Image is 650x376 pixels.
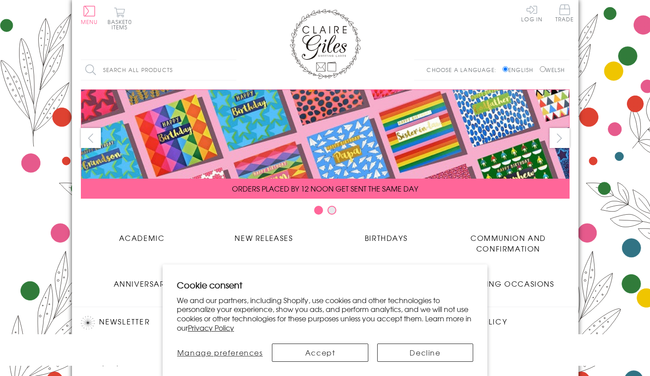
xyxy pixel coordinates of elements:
span: ORDERS PLACED BY 12 NOON GET SENT THE SAME DAY [232,183,418,194]
button: Decline [377,344,473,362]
p: We and our partners, including Shopify, use cookies and other technologies to personalize your ex... [177,296,474,332]
span: Communion and Confirmation [471,232,546,254]
h2: Newsletter [81,316,232,329]
button: Basket0 items [108,7,132,30]
span: Manage preferences [177,347,263,358]
input: English [502,66,508,72]
label: Welsh [540,66,565,74]
span: 0 items [112,18,132,31]
p: Choose a language: [427,66,501,74]
button: Carousel Page 1 (Current Slide) [314,206,323,215]
input: Welsh [540,66,546,72]
div: Carousel Pagination [81,205,570,219]
img: Claire Giles Greetings Cards [290,9,361,79]
a: Wedding Occasions [447,272,570,289]
a: Privacy Policy [188,322,234,333]
span: Birthdays [365,232,407,243]
input: Search all products [81,60,236,80]
button: next [550,128,570,148]
span: Wedding Occasions [462,278,554,289]
a: Birthdays [325,226,447,243]
a: Log In [521,4,542,22]
a: Anniversary [81,272,203,289]
input: Search [227,60,236,80]
label: English [502,66,538,74]
span: Trade [555,4,574,22]
span: New Releases [235,232,293,243]
button: Accept [272,344,368,362]
span: Menu [81,18,98,26]
span: Anniversary [114,278,170,289]
a: Trade [555,4,574,24]
a: New Releases [203,226,325,243]
a: Communion and Confirmation [447,226,570,254]
button: Manage preferences [177,344,263,362]
h2: Cookie consent [177,279,474,291]
button: Menu [81,6,98,24]
button: prev [81,128,101,148]
a: Academic [81,226,203,243]
span: Academic [119,232,165,243]
button: Carousel Page 2 [327,206,336,215]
